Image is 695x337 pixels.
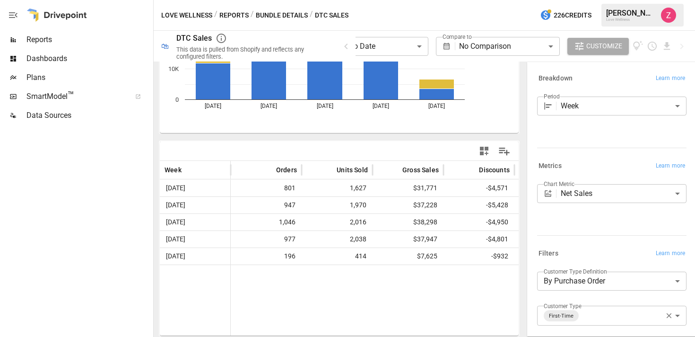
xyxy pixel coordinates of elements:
[310,9,313,21] div: /
[26,91,125,102] span: SmartModel
[165,165,182,175] span: Week
[261,103,277,109] text: [DATE]
[428,103,445,109] text: [DATE]
[539,73,573,84] h6: Breakdown
[443,33,472,41] label: Compare to
[262,163,275,177] button: Sort
[306,197,368,213] span: 1,970
[561,97,686,115] div: Week
[448,231,510,248] span: -$4,801
[459,37,559,56] div: No Comparison
[373,103,389,109] text: [DATE]
[661,41,672,52] button: Download report
[656,74,685,83] span: Learn more
[165,214,226,231] span: [DATE]
[656,161,685,171] span: Learn more
[161,9,212,21] button: Love Wellness
[214,9,217,21] div: /
[68,89,74,101] span: ™
[306,231,368,248] span: 2,038
[165,231,226,248] span: [DATE]
[235,231,297,248] span: 977
[544,180,574,188] label: Chart Metric
[402,165,439,175] span: Gross Sales
[176,34,212,43] div: DTC Sales
[306,180,368,196] span: 1,627
[633,38,643,55] button: View documentation
[175,96,179,103] text: 0
[306,248,368,265] span: 414
[317,103,333,109] text: [DATE]
[494,141,515,162] button: Manage Columns
[448,214,510,231] span: -$4,950
[306,214,368,231] span: 2,016
[448,180,510,196] span: -$4,571
[561,184,686,203] div: Net Sales
[537,272,686,291] div: By Purchase Order
[606,9,655,18] div: [PERSON_NAME]
[182,163,196,177] button: Sort
[219,9,249,21] button: Reports
[377,180,439,196] span: $31,771
[448,197,510,213] span: -$5,428
[479,165,510,175] span: Discounts
[544,302,582,310] label: Customer Type
[545,310,577,321] span: First-Time
[377,214,439,231] span: $38,298
[544,267,607,275] label: Customer Type Definition
[655,2,682,28] button: Zoe Keller
[26,72,151,83] span: Plans
[235,214,297,231] span: 1,046
[322,163,336,177] button: Sort
[168,65,179,72] text: 10K
[656,249,685,258] span: Learn more
[235,180,297,196] span: 801
[606,18,655,22] div: Love Wellness
[567,38,629,55] button: Customize
[554,9,591,21] span: 226 Credits
[205,103,221,109] text: [DATE]
[26,53,151,64] span: Dashboards
[165,197,226,213] span: [DATE]
[251,9,254,21] div: /
[26,34,151,45] span: Reports
[377,248,439,265] span: $7,625
[337,165,368,175] span: Units Sold
[388,163,401,177] button: Sort
[165,180,226,196] span: [DATE]
[536,7,595,24] button: 226Credits
[544,92,560,100] label: Period
[465,163,478,177] button: Sort
[586,40,622,52] span: Customize
[377,197,439,213] span: $37,228
[661,8,676,23] img: Zoe Keller
[539,248,558,259] h6: Filters
[165,248,226,265] span: [DATE]
[161,42,169,51] div: 🛍
[276,165,297,175] span: Orders
[235,197,297,213] span: 947
[539,161,562,171] h6: Metrics
[235,248,297,265] span: 196
[26,110,151,121] span: Data Sources
[448,248,510,265] span: -$932
[176,46,329,60] div: This data is pulled from Shopify and reflects any configured filters.
[377,231,439,248] span: $37,947
[647,41,658,52] button: Schedule report
[256,9,308,21] button: Bundle Details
